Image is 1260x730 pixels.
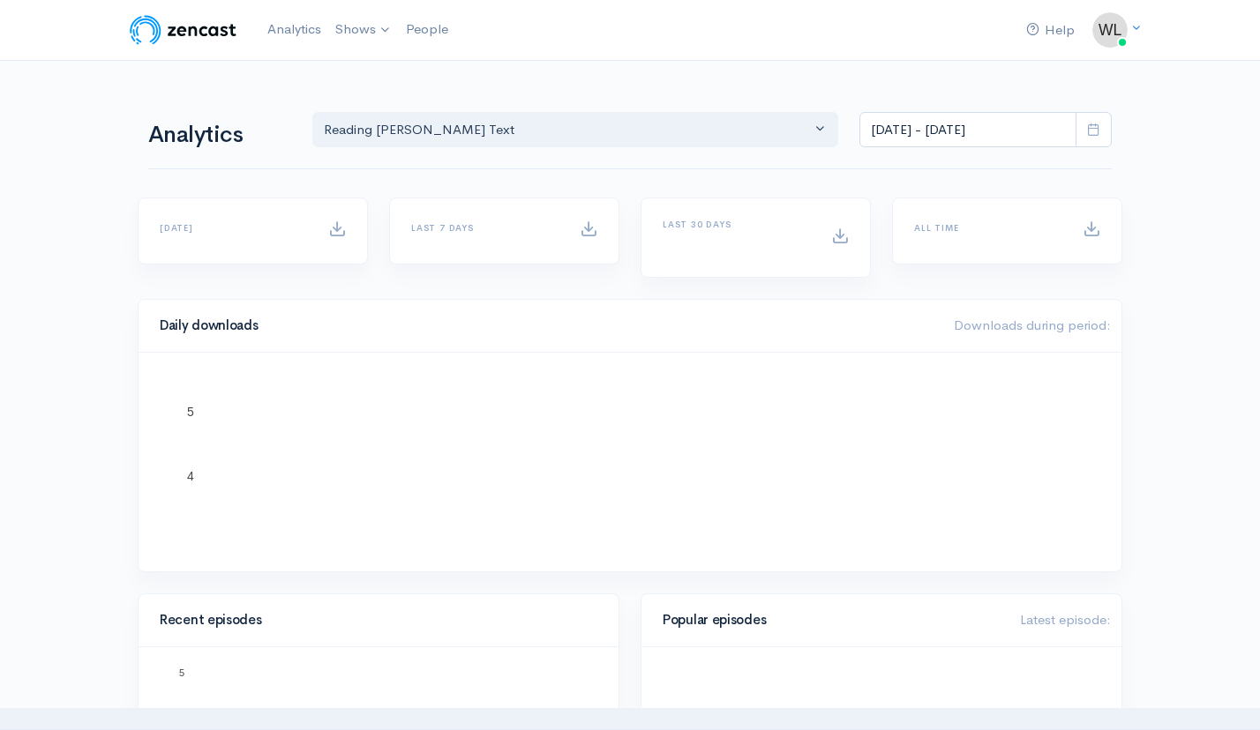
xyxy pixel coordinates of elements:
text: 5 [179,667,184,678]
text: 4 [187,469,194,483]
button: Reading Aristotle's Text [312,112,838,148]
a: Shows [328,11,399,49]
h4: Daily downloads [160,318,933,333]
a: Help [1019,11,1082,49]
a: Analytics [260,11,328,48]
h4: Recent episodes [160,613,587,628]
h6: [DATE] [160,223,307,233]
a: People [399,11,455,48]
h6: Last 7 days [411,223,559,233]
h6: Last 30 days [663,220,810,229]
input: analytics date range selector [859,112,1076,148]
span: Downloads during period: [954,317,1111,333]
h1: Analytics [148,123,291,148]
text: 5 [187,405,194,419]
div: Reading [PERSON_NAME] Text [324,120,811,140]
img: ... [1092,12,1128,48]
h6: All time [914,223,1061,233]
span: Latest episode: [1020,611,1111,628]
h4: Popular episodes [663,613,999,628]
svg: A chart. [160,374,1100,550]
img: ZenCast Logo [127,12,239,48]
